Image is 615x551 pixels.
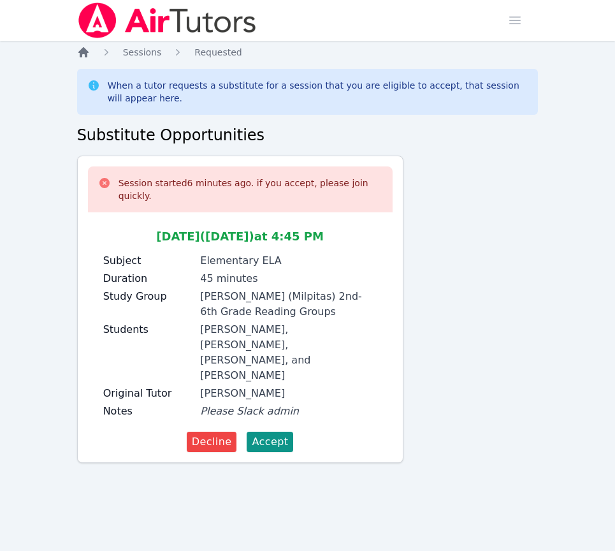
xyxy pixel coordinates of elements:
[192,434,232,450] span: Decline
[77,3,257,38] img: Air Tutors
[77,46,539,59] nav: Breadcrumb
[103,404,193,419] label: Notes
[77,125,539,145] h2: Substitute Opportunities
[200,386,377,401] div: [PERSON_NAME]
[123,47,162,57] span: Sessions
[194,47,242,57] span: Requested
[103,386,193,401] label: Original Tutor
[252,434,288,450] span: Accept
[194,46,242,59] a: Requested
[156,230,324,243] span: [DATE] ([DATE]) at 4:45 PM
[200,405,299,417] span: Please Slack admin
[108,79,528,105] div: When a tutor requests a substitute for a session that you are eligible to accept, that session wi...
[103,253,193,268] label: Subject
[247,432,293,452] button: Accept
[103,289,193,304] label: Study Group
[187,432,237,452] button: Decline
[123,46,162,59] a: Sessions
[200,322,377,383] div: [PERSON_NAME], [PERSON_NAME], [PERSON_NAME], and [PERSON_NAME]
[103,271,193,286] label: Duration
[119,177,382,202] div: Session started 6 minutes ago. if you accept, please join quickly.
[200,253,377,268] div: Elementary ELA
[200,289,377,320] div: [PERSON_NAME] (Milpitas) 2nd-6th Grade Reading Groups
[103,322,193,337] label: Students
[200,271,377,286] div: 45 minutes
